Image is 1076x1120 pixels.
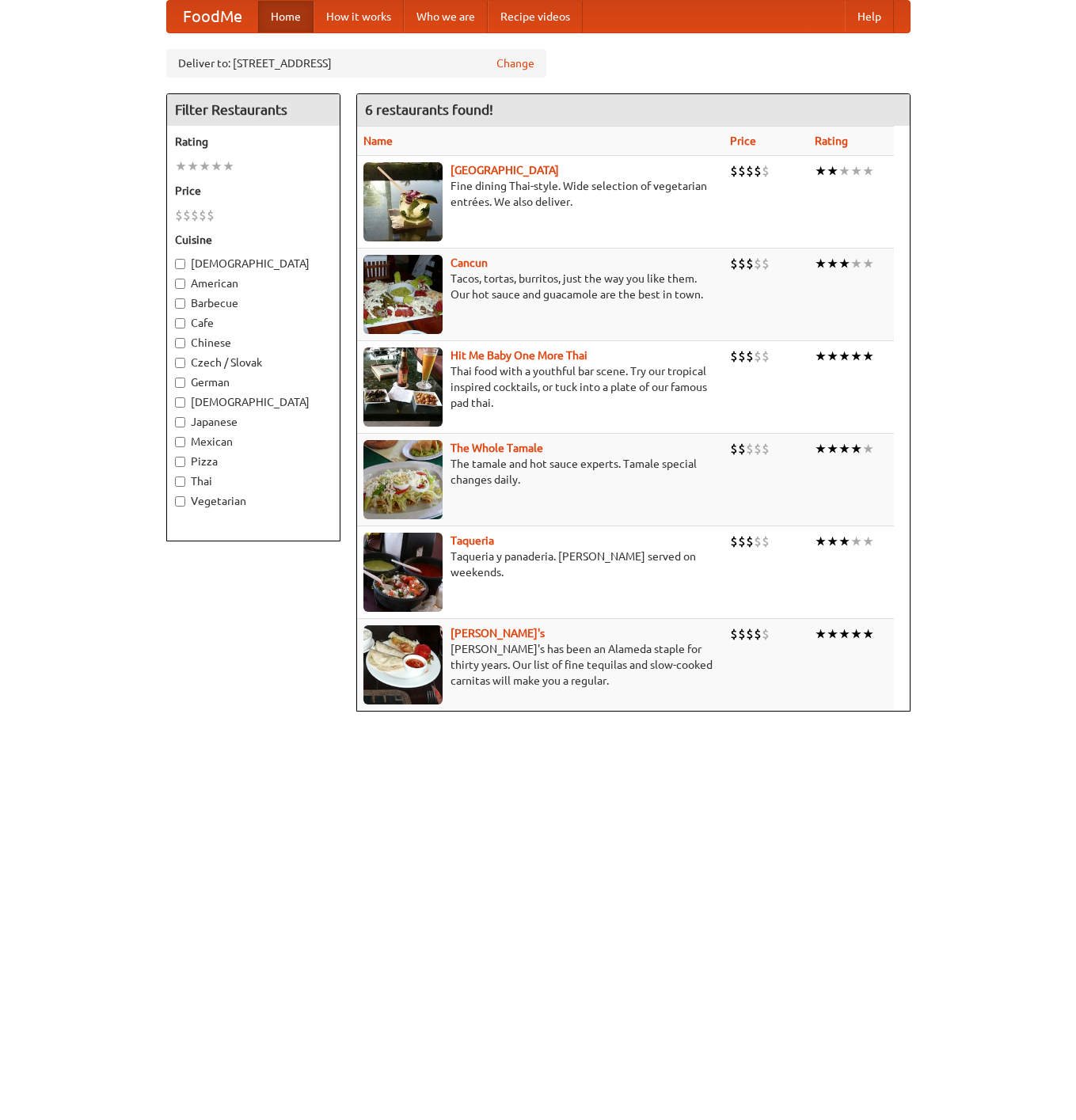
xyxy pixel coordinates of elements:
[363,347,443,427] img: babythai.jpg
[738,440,746,457] li: $
[862,440,874,457] li: ★
[175,476,185,487] input: Thai
[199,207,207,224] li: $
[175,256,332,271] label: [DEMOGRAPHIC_DATA]
[451,256,488,269] a: Cancun
[183,207,191,224] li: $
[404,1,488,32] a: Who we are
[175,318,185,328] input: Cafe
[175,275,332,291] label: American
[175,358,185,368] input: Czech / Slovak
[850,347,862,365] li: ★
[363,533,443,612] img: taqueria.jpg
[730,255,738,272] li: $
[496,55,534,71] a: Change
[363,549,718,580] p: Taqueria y panaderia. [PERSON_NAME] served on weekends.
[363,440,443,519] img: wholetamale.jpg
[827,533,838,550] li: ★
[754,162,762,180] li: $
[850,440,862,457] li: ★
[762,440,770,457] li: $
[175,158,187,175] li: ★
[175,338,185,348] input: Chinese
[175,397,185,408] input: [DEMOGRAPHIC_DATA]
[363,135,393,147] a: Name
[175,378,185,388] input: German
[762,533,770,550] li: $
[175,473,332,489] label: Thai
[175,394,332,410] label: [DEMOGRAPHIC_DATA]
[746,347,754,365] li: $
[850,162,862,180] li: ★
[762,255,770,272] li: $
[175,374,332,390] label: German
[730,162,738,180] li: $
[175,437,185,447] input: Mexican
[815,533,827,550] li: ★
[838,625,850,643] li: ★
[845,1,894,32] a: Help
[838,255,850,272] li: ★
[838,533,850,550] li: ★
[258,1,314,32] a: Home
[175,315,332,331] label: Cafe
[211,158,222,175] li: ★
[363,162,443,241] img: satay.jpg
[451,442,543,454] a: The Whole Tamale
[175,279,185,289] input: American
[363,255,443,334] img: cancun.jpg
[730,440,738,457] li: $
[199,158,211,175] li: ★
[746,625,754,643] li: $
[815,625,827,643] li: ★
[730,533,738,550] li: $
[175,457,185,467] input: Pizza
[730,135,756,147] a: Price
[363,625,443,704] img: pedros.jpg
[850,533,862,550] li: ★
[175,454,332,469] label: Pizza
[175,355,332,370] label: Czech / Slovak
[191,207,199,224] li: $
[175,417,185,427] input: Japanese
[746,162,754,180] li: $
[746,533,754,550] li: $
[175,493,332,509] label: Vegetarian
[815,255,827,272] li: ★
[827,625,838,643] li: ★
[363,456,718,488] p: The tamale and hot sauce experts. Tamale special changes daily.
[175,414,332,430] label: Japanese
[175,259,185,269] input: [DEMOGRAPHIC_DATA]
[175,134,332,150] h5: Rating
[175,295,332,311] label: Barbecue
[827,255,838,272] li: ★
[451,534,494,547] a: Taqueria
[754,440,762,457] li: $
[175,207,183,224] li: $
[222,158,234,175] li: ★
[850,255,862,272] li: ★
[746,255,754,272] li: $
[451,164,559,177] a: [GEOGRAPHIC_DATA]
[166,49,546,78] div: Deliver to: [STREET_ADDRESS]
[827,162,838,180] li: ★
[862,533,874,550] li: ★
[175,335,332,351] label: Chinese
[451,349,587,362] a: Hit Me Baby One More Thai
[754,625,762,643] li: $
[451,627,545,640] b: [PERSON_NAME]'s
[365,102,493,117] ng-pluralize: 6 restaurants found!
[746,440,754,457] li: $
[738,347,746,365] li: $
[815,440,827,457] li: ★
[363,271,718,302] p: Tacos, tortas, burritos, just the way you like them. Our hot sauce and guacamole are the best in ...
[187,158,199,175] li: ★
[363,363,718,411] p: Thai food with a youthful bar scene. Try our tropical inspired cocktails, or tuck into a plate of...
[762,625,770,643] li: $
[207,207,215,224] li: $
[815,347,827,365] li: ★
[175,232,332,248] h5: Cuisine
[862,347,874,365] li: ★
